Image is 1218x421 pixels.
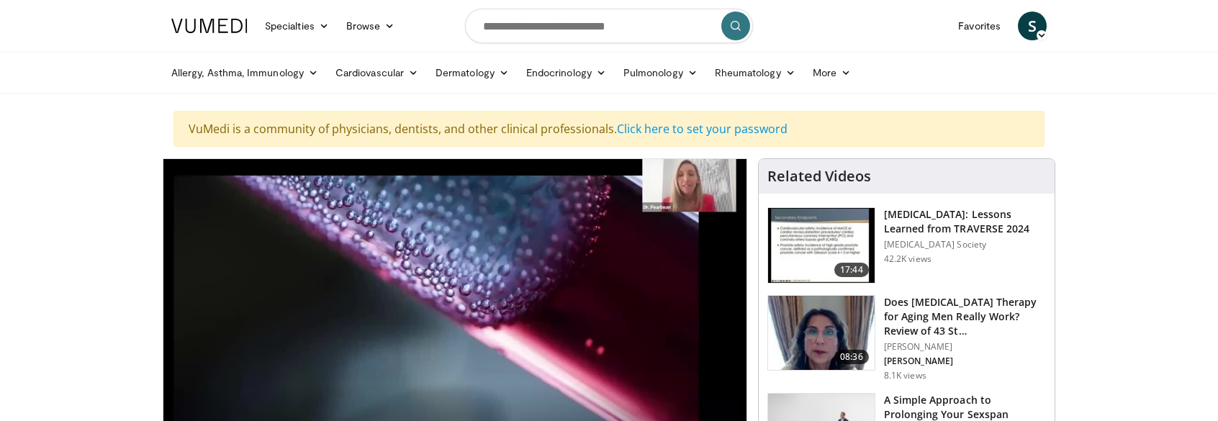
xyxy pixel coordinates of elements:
[173,111,1045,147] div: VuMedi is a community of physicians, dentists, and other clinical professionals.
[767,295,1046,381] a: 08:36 Does [MEDICAL_DATA] Therapy for Aging Men Really Work? Review of 43 St… [PERSON_NAME] [PERS...
[1018,12,1047,40] a: S
[884,253,931,265] p: 42.2K views
[884,207,1046,236] h3: [MEDICAL_DATA]: Lessons Learned from TRAVERSE 2024
[884,341,1046,353] p: [PERSON_NAME]
[834,350,869,364] span: 08:36
[706,58,804,87] a: Rheumatology
[804,58,860,87] a: More
[163,58,327,87] a: Allergy, Asthma, Immunology
[884,356,1046,367] p: [PERSON_NAME]
[768,296,875,371] img: 4d4bce34-7cbb-4531-8d0c-5308a71d9d6c.150x105_q85_crop-smart_upscale.jpg
[767,168,871,185] h4: Related Videos
[884,295,1046,338] h3: Does [MEDICAL_DATA] Therapy for Aging Men Really Work? Review of 43 St…
[615,58,706,87] a: Pulmonology
[617,121,788,137] a: Click here to set your password
[884,239,1046,250] p: [MEDICAL_DATA] Society
[338,12,404,40] a: Browse
[427,58,518,87] a: Dermatology
[518,58,615,87] a: Endocrinology
[884,370,926,381] p: 8.1K views
[256,12,338,40] a: Specialties
[834,263,869,277] span: 17:44
[465,9,753,43] input: Search topics, interventions
[327,58,427,87] a: Cardiovascular
[171,19,248,33] img: VuMedi Logo
[949,12,1009,40] a: Favorites
[767,207,1046,284] a: 17:44 [MEDICAL_DATA]: Lessons Learned from TRAVERSE 2024 [MEDICAL_DATA] Society 42.2K views
[768,208,875,283] img: 1317c62a-2f0d-4360-bee0-b1bff80fed3c.150x105_q85_crop-smart_upscale.jpg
